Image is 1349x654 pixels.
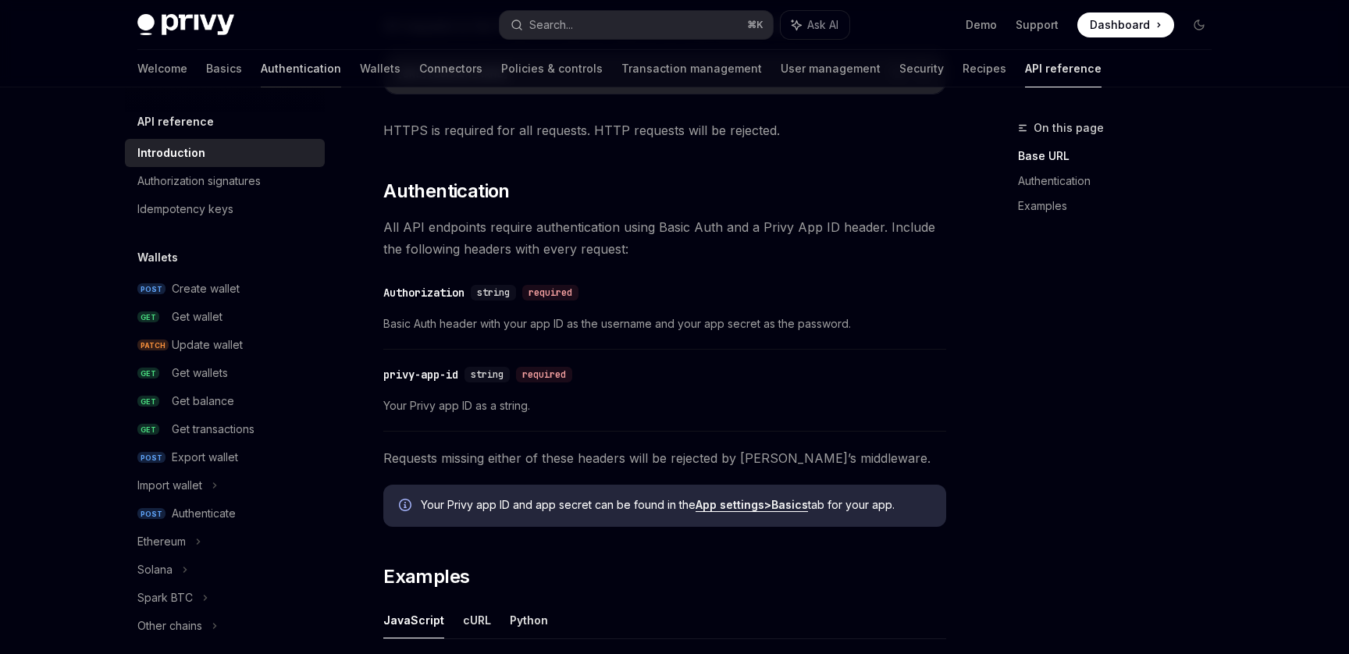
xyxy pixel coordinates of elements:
span: ⌘ K [747,19,763,31]
a: Authentication [261,50,341,87]
span: Requests missing either of these headers will be rejected by [PERSON_NAME]’s middleware. [383,447,946,469]
a: Connectors [419,50,482,87]
a: User management [781,50,881,87]
strong: Basics [771,498,808,511]
div: Ethereum [137,532,186,551]
a: App settings>Basics [696,498,808,512]
div: Spark BTC [137,588,193,607]
button: Search...⌘K [500,11,773,39]
a: Authentication [1018,169,1224,194]
span: string [477,286,510,299]
span: GET [137,368,159,379]
button: Toggle dark mode [1187,12,1212,37]
span: PATCH [137,339,169,351]
a: POSTAuthenticate [125,499,325,528]
div: Create wallet [172,279,240,298]
a: Examples [1018,194,1224,219]
a: Support [1016,17,1059,33]
a: Welcome [137,50,187,87]
a: Transaction management [621,50,762,87]
button: Python [510,602,548,638]
strong: App settings [696,498,764,511]
button: Ask AI [781,11,849,39]
a: Introduction [125,139,325,167]
div: Authorization [383,285,464,300]
a: POSTCreate wallet [125,275,325,303]
button: JavaScript [383,602,444,638]
a: POSTExport wallet [125,443,325,471]
span: Basic Auth header with your app ID as the username and your app secret as the password. [383,315,946,333]
span: Your Privy app ID and app secret can be found in the tab for your app. [421,497,931,513]
a: Security [899,50,944,87]
span: HTTPS is required for all requests. HTTP requests will be rejected. [383,119,946,141]
span: On this page [1034,119,1104,137]
a: Policies & controls [501,50,603,87]
span: GET [137,311,159,323]
span: POST [137,452,166,464]
span: GET [137,396,159,407]
span: Dashboard [1090,17,1150,33]
div: Update wallet [172,336,243,354]
a: API reference [1025,50,1102,87]
h5: API reference [137,112,214,131]
a: Basics [206,50,242,87]
a: Wallets [360,50,400,87]
svg: Info [399,499,415,514]
div: Get transactions [172,420,254,439]
a: GETGet wallet [125,303,325,331]
div: Introduction [137,144,205,162]
div: Get balance [172,392,234,411]
a: PATCHUpdate wallet [125,331,325,359]
a: Authorization signatures [125,167,325,195]
div: Other chains [137,617,202,635]
span: POST [137,283,166,295]
a: Demo [966,17,997,33]
a: Dashboard [1077,12,1174,37]
div: Authorization signatures [137,172,261,190]
span: Your Privy app ID as a string. [383,396,946,415]
img: dark logo [137,14,234,36]
div: Import wallet [137,476,202,495]
div: privy-app-id [383,367,458,382]
div: Idempotency keys [137,200,233,219]
div: required [522,285,578,300]
span: Authentication [383,179,510,204]
a: Base URL [1018,144,1224,169]
span: string [471,368,504,381]
span: Examples [383,564,469,589]
a: GETGet transactions [125,415,325,443]
span: POST [137,508,166,520]
a: Idempotency keys [125,195,325,223]
div: required [516,367,572,382]
a: Recipes [963,50,1006,87]
div: Authenticate [172,504,236,523]
div: Get wallets [172,364,228,382]
span: All API endpoints require authentication using Basic Auth and a Privy App ID header. Include the ... [383,216,946,260]
div: Get wallet [172,307,222,326]
div: Search... [529,16,573,34]
span: GET [137,424,159,435]
h5: Wallets [137,248,178,267]
div: Export wallet [172,448,238,467]
button: cURL [463,602,491,638]
div: Solana [137,560,173,579]
a: GETGet balance [125,387,325,415]
span: Ask AI [807,17,838,33]
a: GETGet wallets [125,359,325,387]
